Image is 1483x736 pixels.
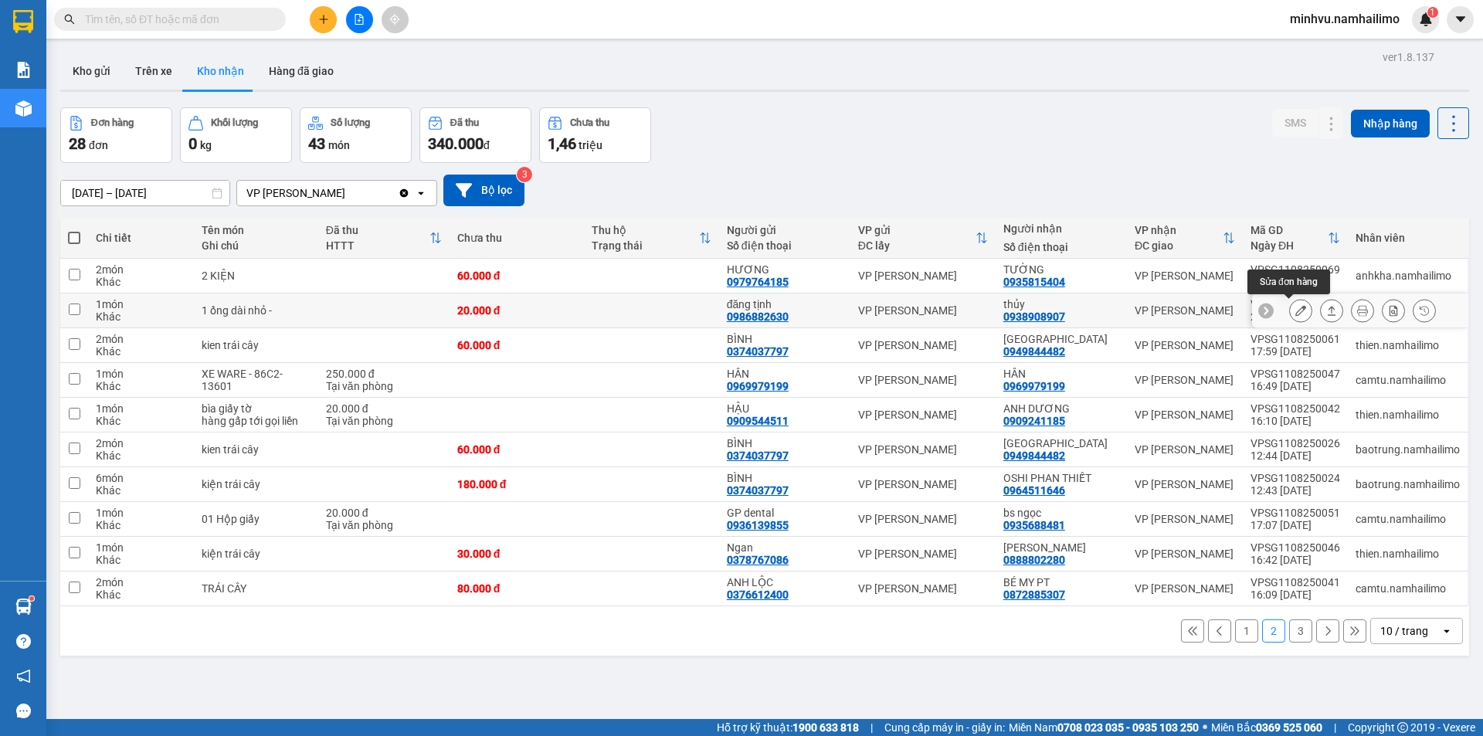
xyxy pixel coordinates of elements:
[727,310,789,323] div: 0986882630
[727,298,843,310] div: đăng tịnh
[1289,619,1312,643] button: 3
[727,415,789,427] div: 0909544511
[1289,299,1312,322] div: Sửa đơn hàng
[1251,588,1340,601] div: 16:09 [DATE]
[1251,472,1340,484] div: VPSG1108250024
[1356,339,1460,351] div: thien.namhailimo
[347,185,348,201] input: Selected VP Phan Thiết.
[457,548,577,560] div: 30.000 đ
[727,472,843,484] div: BÌNH
[850,218,996,259] th: Toggle SortBy
[1251,484,1340,497] div: 12:43 [DATE]
[1383,49,1434,66] div: ver 1.8.137
[308,134,325,153] span: 43
[328,139,350,151] span: món
[202,582,311,595] div: TRÁI CÂY
[1003,484,1065,497] div: 0964511646
[1003,368,1119,380] div: HÂN
[1009,719,1199,736] span: Miền Nam
[727,541,843,554] div: Ngan
[96,588,185,601] div: Khác
[1251,298,1340,310] div: VPSG1108250066
[13,10,33,33] img: logo-vxr
[1135,443,1235,456] div: VP [PERSON_NAME]
[727,380,789,392] div: 0969979199
[64,14,75,25] span: search
[1356,443,1460,456] div: baotrung.namhailimo
[202,304,311,317] div: 1 ống dài nhỏ -
[1251,345,1340,358] div: 17:59 [DATE]
[1135,270,1235,282] div: VP [PERSON_NAME]
[1441,625,1453,637] svg: open
[1251,380,1340,392] div: 16:49 [DATE]
[727,449,789,462] div: 0374037797
[96,333,185,345] div: 2 món
[1356,409,1460,421] div: thien.namhailimo
[15,62,32,78] img: solution-icon
[1057,721,1199,734] strong: 0708 023 035 - 0935 103 250
[326,415,442,427] div: Tại văn phòng
[96,380,185,392] div: Khác
[69,134,86,153] span: 28
[727,402,843,415] div: HẬU
[1135,339,1235,351] div: VP [PERSON_NAME]
[15,599,32,615] img: warehouse-icon
[1003,276,1065,288] div: 0935815404
[1447,6,1474,33] button: caret-down
[1380,623,1428,639] div: 10 / trang
[1243,218,1348,259] th: Toggle SortBy
[202,339,311,351] div: kien trái cây
[96,472,185,484] div: 6 món
[318,14,329,25] span: plus
[1135,409,1235,421] div: VP [PERSON_NAME]
[457,443,577,456] div: 60.000 đ
[548,134,576,153] span: 1,46
[1003,507,1119,519] div: bs ngọc
[1256,721,1322,734] strong: 0369 525 060
[727,345,789,358] div: 0374037797
[188,134,197,153] span: 0
[300,107,412,163] button: Số lượng43món
[96,345,185,358] div: Khác
[15,100,32,117] img: warehouse-icon
[1251,541,1340,554] div: VPSG1108250046
[1003,241,1119,253] div: Số điện thoại
[727,368,843,380] div: HÂN
[326,368,442,380] div: 250.000 đ
[1356,582,1460,595] div: camtu.namhailimo
[1427,7,1438,18] sup: 1
[96,310,185,323] div: Khác
[1251,437,1340,449] div: VPSG1108250026
[1356,270,1460,282] div: anhkha.namhailimo
[1135,374,1235,386] div: VP [PERSON_NAME]
[1251,368,1340,380] div: VPSG1108250047
[96,576,185,588] div: 2 món
[858,374,988,386] div: VP [PERSON_NAME]
[202,513,311,525] div: 01 Hộp giấy
[858,224,976,236] div: VP gửi
[96,554,185,566] div: Khác
[1251,263,1340,276] div: VPSG1108250069
[1320,299,1343,322] div: Giao hàng
[727,554,789,566] div: 0378767086
[202,368,311,392] div: XE WARE - 86C2- 13601
[1003,380,1065,392] div: 0969979199
[1211,719,1322,736] span: Miền Bắc
[858,478,988,490] div: VP [PERSON_NAME]
[202,478,311,490] div: kiện trái cây
[85,11,267,28] input: Tìm tên, số ĐT hoặc mã đơn
[727,507,843,519] div: GP dental
[256,53,346,90] button: Hàng đã giao
[1251,239,1328,252] div: Ngày ĐH
[428,134,484,153] span: 340.000
[457,582,577,595] div: 80.000 đ
[1262,619,1285,643] button: 2
[326,519,442,531] div: Tại văn phòng
[398,187,410,199] svg: Clear value
[96,276,185,288] div: Khác
[858,304,988,317] div: VP [PERSON_NAME]
[96,263,185,276] div: 2 món
[1430,7,1435,18] span: 1
[727,333,843,345] div: BÌNH
[389,14,400,25] span: aim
